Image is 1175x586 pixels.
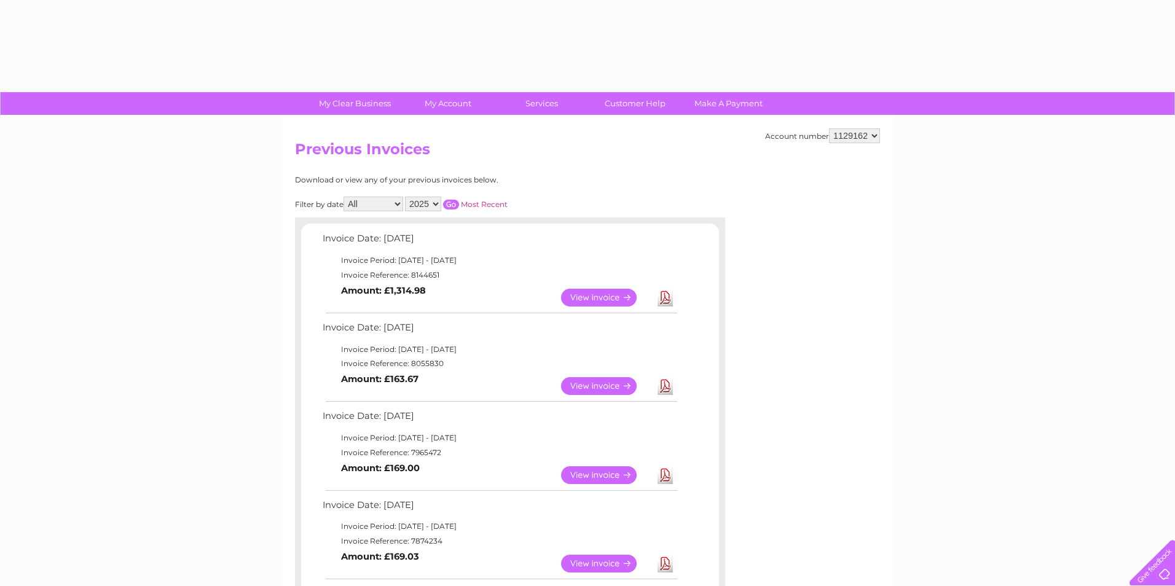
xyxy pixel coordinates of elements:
td: Invoice Period: [DATE] - [DATE] [320,342,679,357]
a: Services [491,92,592,115]
a: Most Recent [461,200,508,209]
a: Download [658,289,673,307]
td: Invoice Reference: 8055830 [320,356,679,371]
a: View [561,289,651,307]
div: Download or view any of your previous invoices below. [295,176,618,184]
b: Amount: £169.00 [341,463,420,474]
a: Download [658,466,673,484]
a: Customer Help [584,92,686,115]
td: Invoice Reference: 7965472 [320,445,679,460]
a: Download [658,555,673,572]
td: Invoice Date: [DATE] [320,319,679,342]
b: Amount: £163.67 [341,373,419,385]
td: Invoice Period: [DATE] - [DATE] [320,253,679,268]
td: Invoice Reference: 8144651 [320,268,679,283]
h2: Previous Invoices [295,141,880,164]
td: Invoice Date: [DATE] [320,408,679,431]
a: View [561,555,651,572]
td: Invoice Period: [DATE] - [DATE] [320,519,679,534]
a: Make A Payment [678,92,779,115]
td: Invoice Period: [DATE] - [DATE] [320,431,679,445]
b: Amount: £1,314.98 [341,285,426,296]
a: Download [658,377,673,395]
td: Invoice Reference: 7874234 [320,534,679,549]
a: View [561,377,651,395]
b: Amount: £169.03 [341,551,419,562]
a: View [561,466,651,484]
a: My Clear Business [304,92,406,115]
td: Invoice Date: [DATE] [320,497,679,520]
div: Filter by date [295,197,618,211]
div: Account number [765,128,880,143]
td: Invoice Date: [DATE] [320,230,679,253]
a: My Account [398,92,499,115]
